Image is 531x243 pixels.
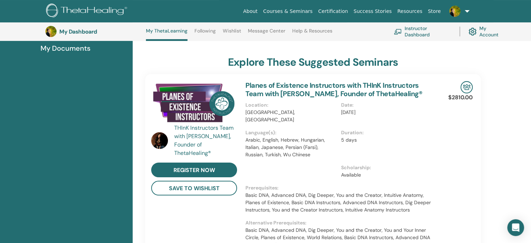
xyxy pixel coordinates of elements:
a: Planes of Existence Instructors with THInK Instructors Team with [PERSON_NAME], Founder of ThetaH... [245,81,422,98]
a: Help & Resources [292,28,332,39]
p: Scholarship : [341,164,432,171]
img: cog.svg [469,26,477,37]
p: [GEOGRAPHIC_DATA], [GEOGRAPHIC_DATA] [245,109,337,123]
p: Available [341,171,432,179]
a: About [240,5,260,18]
p: Basic DNA, Advanced DNA, Dig Deeper, You and the Creator, Intuitive Anatomy, Planes of Existence,... [245,192,436,214]
p: 5 days [341,136,432,144]
h3: explore these suggested seminars [228,56,398,69]
img: default.jpg [151,132,168,149]
p: Location : [245,101,337,109]
div: Open Intercom Messenger [507,219,524,236]
a: Instructor Dashboard [394,24,451,39]
img: default.jpg [449,6,460,17]
span: register now [174,166,215,174]
p: Arabic, English, Hebrew, Hungarian, Italian, Japanese, Persian (Farsi), Russian, Turkish, Wu Chinese [245,136,337,158]
a: My ThetaLearning [146,28,187,41]
span: My Documents [40,43,90,53]
a: Store [425,5,444,18]
button: save to wishlist [151,181,237,195]
a: Message Center [248,28,285,39]
a: Success Stories [351,5,394,18]
a: Wishlist [223,28,241,39]
p: Date : [341,101,432,109]
p: $2810.00 [448,93,473,102]
p: Duration : [341,129,432,136]
p: [DATE] [341,109,432,116]
img: logo.png [46,3,130,19]
a: THInK Instructors Team with [PERSON_NAME], Founder of ThetaHealing® [174,124,239,157]
a: Certification [315,5,351,18]
a: My Account [469,24,506,39]
h3: My Dashboard [59,28,129,35]
img: chalkboard-teacher.svg [394,29,402,35]
img: default.jpg [45,26,57,37]
p: Language(s) : [245,129,337,136]
a: register now [151,163,237,177]
img: In-Person Seminar [460,81,473,93]
p: Prerequisites : [245,184,436,192]
a: Following [194,28,216,39]
a: Courses & Seminars [260,5,316,18]
a: Resources [394,5,425,18]
p: Alternative Prerequisites : [245,219,436,227]
img: Planes of Existence Instructors [151,81,237,126]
